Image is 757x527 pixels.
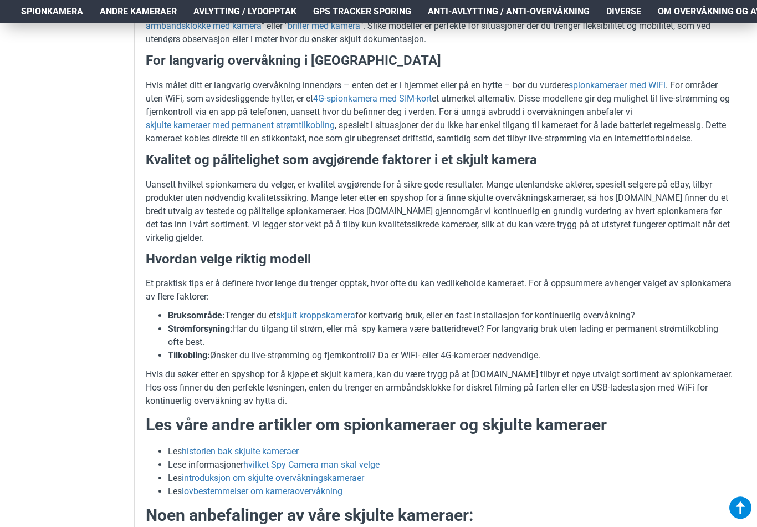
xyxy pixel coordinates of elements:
strong: Bruksområde: [168,310,225,321]
li: Har du tilgang til strøm, eller må spy kamera være batteridrevet? For langvarig bruk uten lading ... [168,322,733,349]
h2: Les våre andre artikler om spionkameraer og skjulte kameraer [146,413,733,437]
li: Les [168,485,733,498]
span: Anti-avlytting / Anti-overvåkning [428,5,590,18]
h3: For langvarig overvåkning i [GEOGRAPHIC_DATA] [146,52,733,70]
a: hvilket Spy Camera man skal velge [243,458,380,472]
a: skjulte kameraer med permanent strømtilkobling [146,119,335,132]
span: Andre kameraer [100,5,177,18]
h2: Noen anbefalinger av våre skjulte kameraer: [146,504,733,527]
a: introduksjon om skjulte overvåkningskameraer [182,472,364,485]
span: Spionkamera [21,5,83,18]
h3: Hvordan velge riktig modell [146,250,733,269]
h3: Kvalitet og pålitelighet som avgjørende faktorer i et skjult kamera [146,151,733,170]
li: Les [168,472,733,485]
li: Trenger du et for kortvarig bruk, eller en fast installasjon for kontinuerlig overvåkning? [168,309,733,322]
p: Hvis du søker etter en spyshop for å kjøpe et skjult kamera, kan du være trygg på at [DOMAIN_NAME... [146,368,733,408]
p: Uansett hvilket spionkamera du velger, er kvalitet avgjørende for å sikre gode resultater. Mange ... [146,178,733,245]
li: Les [168,445,733,458]
span: GPS Tracker Sporing [313,5,411,18]
a: spionkameraer med WiFi [569,79,666,92]
strong: Strømforsyning: [168,323,233,334]
a: 4G-spionkamera med SIM-kort [313,92,432,105]
li: Ønsker du live-strømming og fjernkontroll? Da er WiFi- eller 4G-kameraer nødvendige. [168,349,733,362]
p: Et praktisk tips er å definere hvor lenge du trenger opptak, hvor ofte du kan vedlikeholde kamera... [146,277,733,303]
p: Hvis målet ditt er langvarig overvåkning innendørs – enten det er i hjemmet eller på en hytte – b... [146,79,733,145]
span: Diverse [606,5,641,18]
span: Avlytting / Lydopptak [193,5,296,18]
a: briller med kamera [288,19,360,33]
a: lovbestemmelser om kameraovervåkning [182,485,342,498]
strong: Tilkobling: [168,350,210,361]
a: historien bak skjulte kameraer [182,445,299,458]
a: armbåndsklokke med kamera [146,19,262,33]
a: skjult kroppskamera [276,309,355,322]
li: Lese informasjoner [168,458,733,472]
